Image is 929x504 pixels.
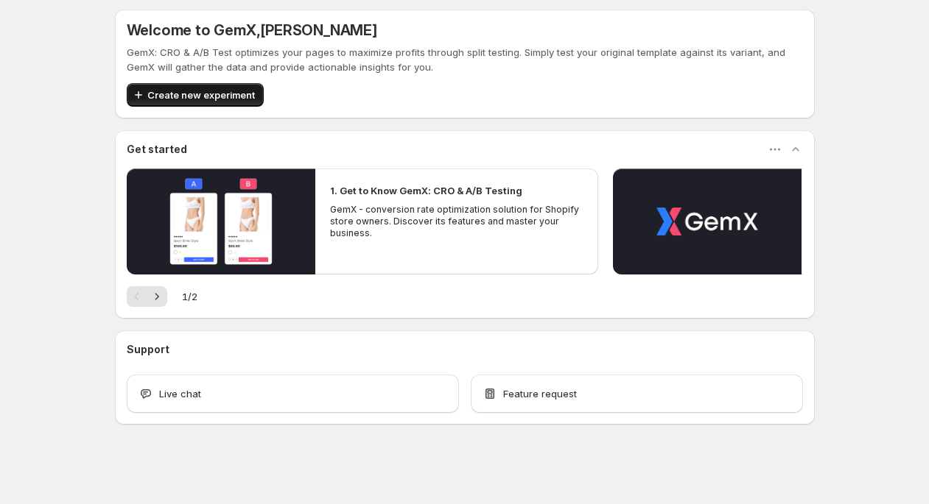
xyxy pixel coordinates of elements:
[503,386,577,401] span: Feature request
[127,83,264,107] button: Create new experiment
[182,289,197,304] span: 1 / 2
[127,142,187,157] h3: Get started
[127,168,315,274] button: Play video
[159,386,201,401] span: Live chat
[127,45,803,74] p: GemX: CRO & A/B Test optimizes your pages to maximize profits through split testing. Simply test ...
[127,21,377,39] h5: Welcome to GemX
[127,286,167,307] nav: Pagination
[256,21,377,39] span: , [PERSON_NAME]
[147,286,167,307] button: Next
[147,88,255,102] span: Create new experiment
[127,342,169,357] h3: Support
[330,204,583,239] p: GemX - conversion rate optimization solution for Shopify store owners. Discover its features and ...
[330,183,522,198] h2: 1. Get to Know GemX: CRO & A/B Testing
[613,168,802,274] button: Play video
